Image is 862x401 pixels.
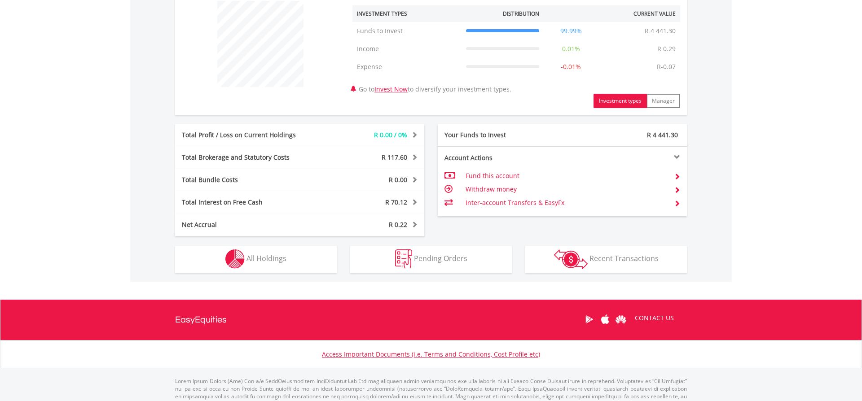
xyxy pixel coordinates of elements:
img: pending_instructions-wht.png [395,249,412,269]
span: R 0.00 [389,175,407,184]
a: CONTACT US [629,305,680,331]
div: Total Brokerage and Statutory Costs [175,153,321,162]
img: transactions-zar-wht.png [554,249,588,269]
a: EasyEquities [175,300,227,340]
a: Google Play [581,305,597,333]
td: Funds to Invest [352,22,462,40]
td: Expense [352,58,462,76]
td: Fund this account [466,169,667,183]
div: Total Interest on Free Cash [175,198,321,207]
td: R-0.07 [652,58,680,76]
button: Recent Transactions [525,246,687,273]
span: Recent Transactions [589,253,659,263]
td: 99.99% [544,22,598,40]
span: All Holdings [246,253,286,263]
a: Access Important Documents (i.e. Terms and Conditions, Cost Profile etc) [322,350,540,358]
div: Total Profit / Loss on Current Holdings [175,131,321,139]
span: R 70.12 [385,198,407,206]
span: R 0.22 [389,220,407,229]
td: Inter-account Transfers & EasyFx [466,196,667,209]
span: R 0.00 / 0% [374,131,407,139]
th: Current Value [598,5,680,22]
div: Distribution [503,10,539,17]
td: -0.01% [544,58,598,76]
td: Withdraw money [466,183,667,196]
span: R 4 441.30 [647,131,678,139]
div: Net Accrual [175,220,321,229]
td: R 4 441.30 [640,22,680,40]
span: Pending Orders [414,253,467,263]
span: R 117.60 [382,153,407,161]
a: Huawei [613,305,629,333]
th: Investment Types [352,5,462,22]
div: Your Funds to Invest [438,131,563,139]
td: R 0.29 [653,40,680,58]
a: Apple [597,305,613,333]
img: holdings-wht.png [225,249,245,269]
button: All Holdings [175,246,337,273]
div: Account Actions [438,153,563,162]
td: Income [352,40,462,58]
td: 0.01% [544,40,598,58]
button: Manager [646,94,680,108]
button: Pending Orders [350,246,512,273]
div: Total Bundle Costs [175,175,321,184]
a: Invest Now [374,85,408,93]
button: Investment types [594,94,647,108]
